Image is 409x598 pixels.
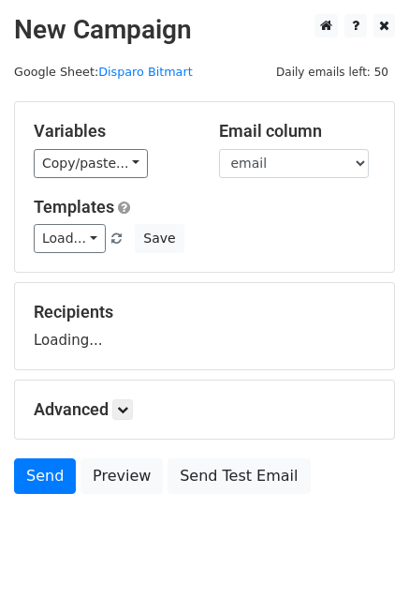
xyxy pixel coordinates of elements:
[34,302,375,322] h5: Recipients
[34,302,375,351] div: Loading...
[34,121,191,142] h5: Variables
[14,65,193,79] small: Google Sheet:
[98,65,193,79] a: Disparo Bitmart
[168,458,310,494] a: Send Test Email
[34,224,106,253] a: Load...
[270,65,395,79] a: Daily emails left: 50
[14,458,76,494] a: Send
[219,121,376,142] h5: Email column
[34,197,114,217] a: Templates
[34,399,375,420] h5: Advanced
[14,14,395,46] h2: New Campaign
[135,224,183,253] button: Save
[80,458,163,494] a: Preview
[270,62,395,82] span: Daily emails left: 50
[34,149,148,178] a: Copy/paste...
